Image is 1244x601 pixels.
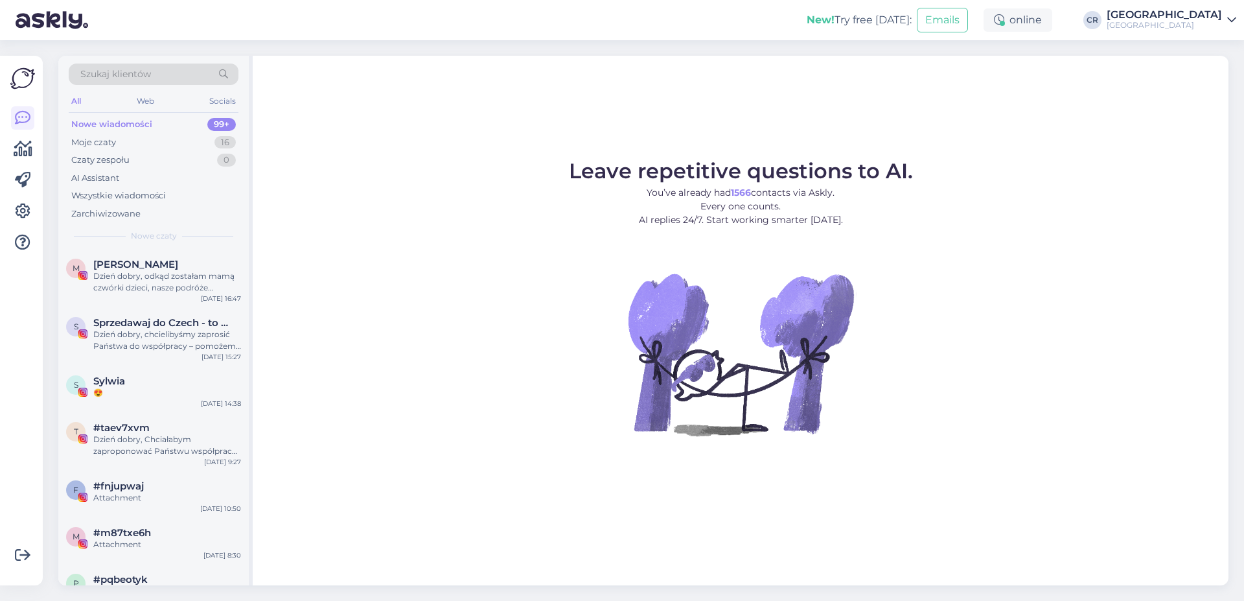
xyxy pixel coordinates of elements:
[71,136,116,149] div: Moje czaty
[569,158,913,183] span: Leave repetitive questions to AI.
[71,189,166,202] div: Wszystkie wiadomości
[93,492,241,504] div: Attachment
[93,527,151,539] span: #m87txe6h
[202,352,241,362] div: [DATE] 15:27
[71,207,141,220] div: Zarchiwizowane
[217,154,236,167] div: 0
[93,387,241,399] div: 😍
[71,154,130,167] div: Czaty zespołu
[10,66,35,91] img: Askly Logo
[73,532,80,541] span: m
[71,118,152,131] div: Nowe wiadomości
[203,550,241,560] div: [DATE] 8:30
[73,578,79,588] span: p
[984,8,1052,32] div: online
[917,8,968,32] button: Emails
[93,317,228,329] span: Sprzedawaj do Czech - to proste!
[93,422,150,434] span: #taev7xvm
[204,457,241,467] div: [DATE] 9:27
[69,93,84,110] div: All
[214,136,236,149] div: 16
[201,294,241,303] div: [DATE] 16:47
[80,67,151,81] span: Szukaj klientów
[73,485,78,495] span: f
[1083,11,1101,29] div: CR
[1107,10,1222,20] div: [GEOGRAPHIC_DATA]
[93,539,241,550] div: Attachment
[93,329,241,352] div: Dzień dobry, chcielibyśmy zaprosić Państwa do współpracy – pomożemy dotrzeć do czeskich i [DEMOGR...
[1107,20,1222,30] div: [GEOGRAPHIC_DATA]
[74,427,78,436] span: t
[93,434,241,457] div: Dzień dobry, Chciałabym zaproponować Państwu współpracę. Jestem blogerką z [GEOGRAPHIC_DATA] rozp...
[93,259,178,270] span: Monika Kowalewska
[624,237,857,471] img: No Chat active
[134,93,157,110] div: Web
[569,186,913,227] p: You’ve already had contacts via Askly. Every one counts. AI replies 24/7. Start working smarter [...
[73,263,80,273] span: M
[93,375,125,387] span: Sylwia
[93,574,148,585] span: #pqbeotyk
[731,187,751,198] b: 1566
[200,504,241,513] div: [DATE] 10:50
[201,399,241,408] div: [DATE] 14:38
[93,270,241,294] div: Dzień dobry, odkąd zostałam mamą czwórki dzieci, nasze podróże wyglądają zupełnie inaczej. Zaczęł...
[131,230,177,242] span: Nowe czaty
[807,12,912,28] div: Try free [DATE]:
[1107,10,1236,30] a: [GEOGRAPHIC_DATA][GEOGRAPHIC_DATA]
[71,172,119,185] div: AI Assistant
[93,480,144,492] span: #fnjupwaj
[74,322,78,331] span: S
[807,14,835,26] b: New!
[207,118,236,131] div: 99+
[74,380,78,390] span: S
[207,93,238,110] div: Socials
